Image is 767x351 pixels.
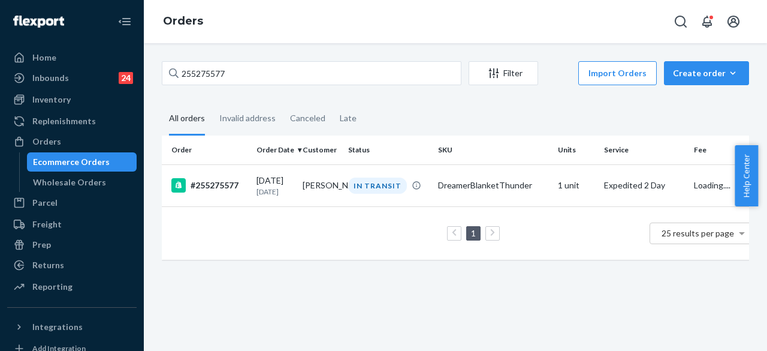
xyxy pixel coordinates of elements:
[695,10,719,34] button: Open notifications
[469,67,537,79] div: Filter
[219,103,276,134] div: Invalid address
[32,239,51,251] div: Prep
[256,187,293,197] p: [DATE]
[290,103,325,134] div: Canceled
[553,136,599,164] th: Units
[340,103,357,134] div: Late
[32,321,83,333] div: Integrations
[578,61,657,85] button: Import Orders
[7,193,137,212] a: Parcel
[33,176,106,188] div: Wholesale Orders
[721,10,745,34] button: Open account menu
[32,136,61,148] div: Orders
[171,178,247,193] div: #255275577
[7,48,137,67] a: Home
[32,72,69,84] div: Inbounds
[689,136,761,164] th: Fee
[7,215,137,234] a: Freight
[662,228,734,238] span: 25 results per page
[469,61,538,85] button: Filter
[252,136,298,164] th: Order Date
[669,10,693,34] button: Open Search Box
[27,173,137,192] a: Wholesale Orders
[7,132,137,151] a: Orders
[298,164,344,206] td: [PERSON_NAME]
[27,152,137,172] a: Ecommerce Orders
[162,61,461,85] input: Search orders
[32,52,56,64] div: Home
[32,218,62,230] div: Freight
[33,156,110,168] div: Ecommerce Orders
[343,136,433,164] th: Status
[673,67,740,79] div: Create order
[303,145,339,155] div: Customer
[7,112,137,131] a: Replenishments
[32,115,96,127] div: Replenishments
[32,281,73,293] div: Reporting
[7,277,137,296] a: Reporting
[32,197,58,209] div: Parcel
[7,235,137,254] a: Prep
[153,4,213,39] ol: breadcrumbs
[113,10,137,34] button: Close Navigation
[163,14,203,28] a: Orders
[7,68,137,88] a: Inbounds24
[32,94,71,106] div: Inventory
[162,136,252,164] th: Order
[7,256,137,275] a: Returns
[32,259,64,271] div: Returns
[169,103,205,136] div: All orders
[664,61,749,85] button: Create order
[553,164,599,206] td: 1 unit
[689,164,761,206] td: Loading....
[119,72,133,84] div: 24
[735,145,758,206] button: Help Center
[438,179,548,191] div: DreamerBlanketThunder
[433,136,553,164] th: SKU
[13,16,64,28] img: Flexport logo
[604,179,684,191] p: Expedited 2 Day
[7,317,137,337] button: Integrations
[7,90,137,109] a: Inventory
[348,178,407,194] div: IN TRANSIT
[469,228,478,238] a: Page 1 is your current page
[256,175,293,197] div: [DATE]
[599,136,689,164] th: Service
